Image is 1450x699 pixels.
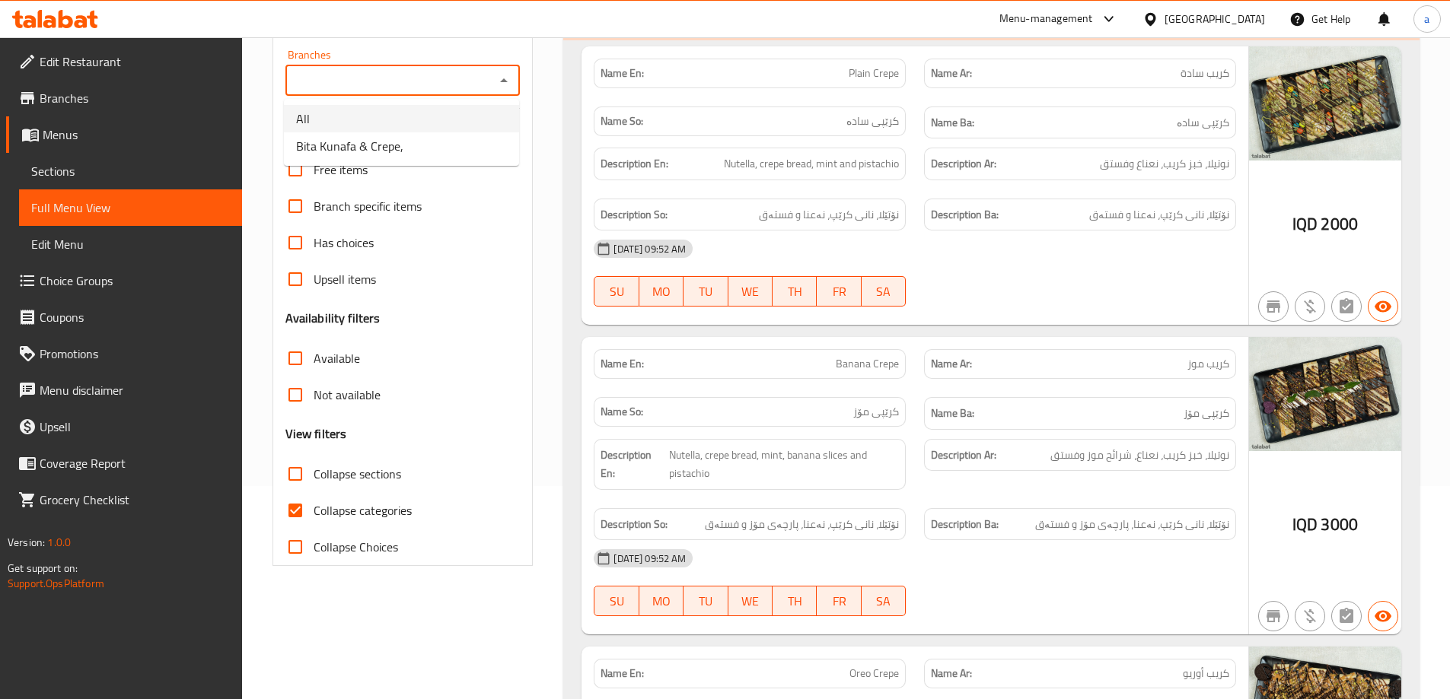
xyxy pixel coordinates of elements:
span: All [296,110,310,128]
strong: Name Ba: [931,404,974,423]
span: Branches [40,89,230,107]
strong: Description Ba: [931,515,999,534]
button: SU [594,586,639,616]
button: SA [862,586,906,616]
button: SU [594,276,639,307]
span: Edit Restaurant [40,52,230,71]
button: TU [684,276,728,307]
span: Menus [43,126,230,144]
button: TH [773,586,817,616]
span: Oreo Crepe [849,666,899,682]
span: MO [645,281,677,303]
span: Coverage Report [40,454,230,472]
a: Branches [6,80,242,116]
strong: Name Ar: [931,356,972,372]
span: TU [690,590,722,612]
span: a [1424,11,1429,27]
a: Edit Restaurant [6,43,242,80]
span: نوتيلا، خبز كريب، نعناع، شرائح موز وفستق [1050,446,1229,465]
span: FR [823,590,855,612]
span: Nutella, crepe bread, mint and pistachio [724,154,899,173]
button: MO [639,586,684,616]
span: Banana Crepe [836,356,899,372]
button: Purchased item [1295,601,1325,631]
h3: View filters [285,425,347,443]
span: نۆتێلا، نانی کرێپ، نەعنا، پارچەی مۆز و فستەق [1035,515,1229,534]
a: Menus [6,116,242,153]
span: نۆتێلا، نانی کرێپ، نەعنا و فستەق [1089,205,1229,224]
strong: Name So: [601,113,643,129]
button: Close [493,70,515,91]
span: FR [823,281,855,303]
a: Support.OpsPlatform [8,573,104,593]
a: Full Menu View [19,189,242,226]
span: كريب أوريو [1183,666,1229,682]
span: WE [735,590,766,612]
span: MO [645,590,677,612]
span: Branch specific items [314,197,422,215]
a: Menu disclaimer [6,372,242,408]
span: IQD [1292,209,1318,239]
strong: Name So: [601,404,643,420]
div: [GEOGRAPHIC_DATA] [1165,11,1265,27]
strong: Name En: [601,666,644,682]
span: Grocery Checklist [40,491,230,509]
strong: Description Ar: [931,154,996,173]
span: کرێپی مۆز [853,404,899,420]
span: کرێپی سادە [846,113,899,129]
button: Available [1368,291,1398,322]
button: Purchased item [1295,291,1325,322]
span: کرێپی سادە [1177,113,1229,132]
strong: Name Ar: [931,65,972,81]
span: نۆتێلا، نانی کرێپ، نەعنا و فستەق [759,205,899,224]
strong: Description En: [601,446,665,483]
strong: Description Ar: [931,446,996,465]
span: IQD [1292,510,1318,539]
span: Get support on: [8,558,78,578]
button: SA [862,276,906,307]
img: Bita_Kunafa__Crepe_Plain_638930084946917052.jpg [1249,46,1401,160]
span: كريب موز [1187,356,1229,372]
strong: Name En: [601,65,644,81]
span: نۆتێلا، نانی کرێپ، نەعنا، پارچەی مۆز و فستەق [705,515,899,534]
span: Nutella, crepe bread, mint, banana slices and pistachio [669,446,900,483]
button: TH [773,276,817,307]
span: Not available [314,386,381,404]
span: Menu disclaimer [40,381,230,399]
strong: Description So: [601,205,668,224]
button: Not has choices [1331,291,1362,322]
a: Coverage Report [6,445,242,481]
span: Promotions [40,345,230,363]
span: SU [601,281,633,303]
strong: Description Ba: [931,205,999,224]
span: Collapse categories [314,501,412,519]
span: Free items [314,160,368,179]
button: Not has choices [1331,601,1362,631]
span: SU [601,590,633,612]
div: Menu-management [999,10,1093,28]
button: Available [1368,601,1398,631]
h3: Availability filters [285,310,381,327]
button: MO [639,276,684,307]
span: كريب سادة [1181,65,1229,81]
button: Not branch specific item [1258,291,1289,322]
button: FR [817,276,861,307]
span: Available [314,349,360,367]
a: Promotions [6,335,242,372]
span: Version: [8,532,45,552]
span: Edit Menu [31,235,230,253]
a: Coupons [6,299,242,335]
strong: Description So: [601,515,668,534]
span: TH [779,590,811,612]
span: Coupons [40,308,230,326]
span: 1.0.0 [47,532,71,552]
a: Upsell [6,408,242,445]
a: Sections [19,153,242,189]
span: Has choices [314,234,374,252]
strong: Name Ar: [931,666,972,682]
span: نوتيلا، خبز كريب، نعناع وفستق [1100,154,1229,173]
span: [DATE] 09:52 AM [607,242,692,256]
button: TU [684,586,728,616]
a: Grocery Checklist [6,481,242,518]
span: 2000 [1321,209,1358,239]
